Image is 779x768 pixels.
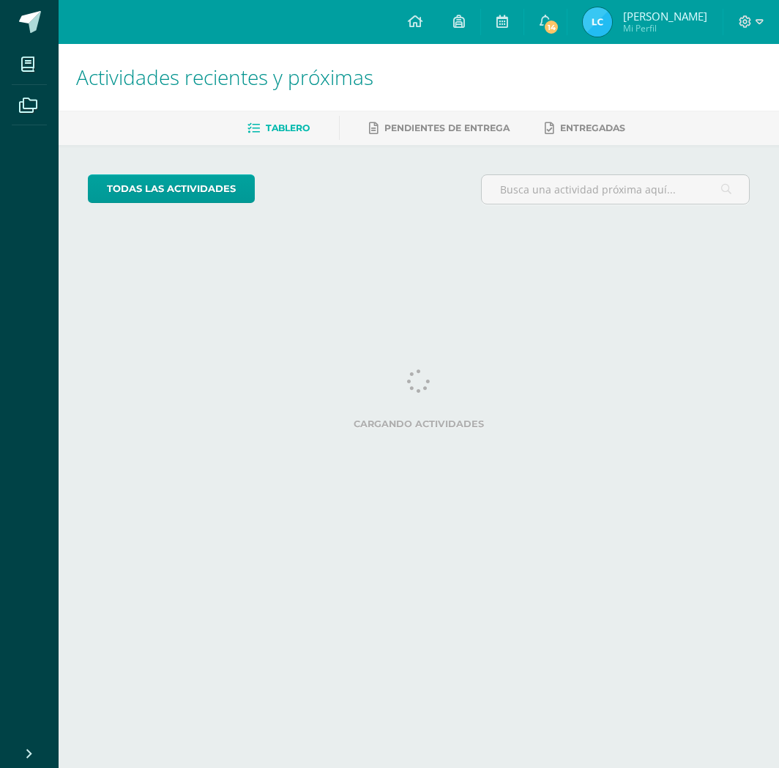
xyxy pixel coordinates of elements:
a: Tablero [247,117,310,140]
span: Tablero [266,122,310,133]
img: 7b61c6845b81ebf931e2d334edca1b6f.png [583,7,612,37]
span: Mi Perfil [623,22,707,34]
a: Entregadas [545,117,625,140]
a: todas las Actividades [88,174,255,203]
label: Cargando actividades [88,418,750,429]
a: Pendientes de entrega [369,117,510,140]
span: Actividades recientes y próximas [76,63,373,91]
input: Busca una actividad próxima aquí... [482,175,749,204]
span: [PERSON_NAME] [623,9,707,23]
span: Pendientes de entrega [384,122,510,133]
span: 14 [543,19,559,35]
span: Entregadas [560,122,625,133]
